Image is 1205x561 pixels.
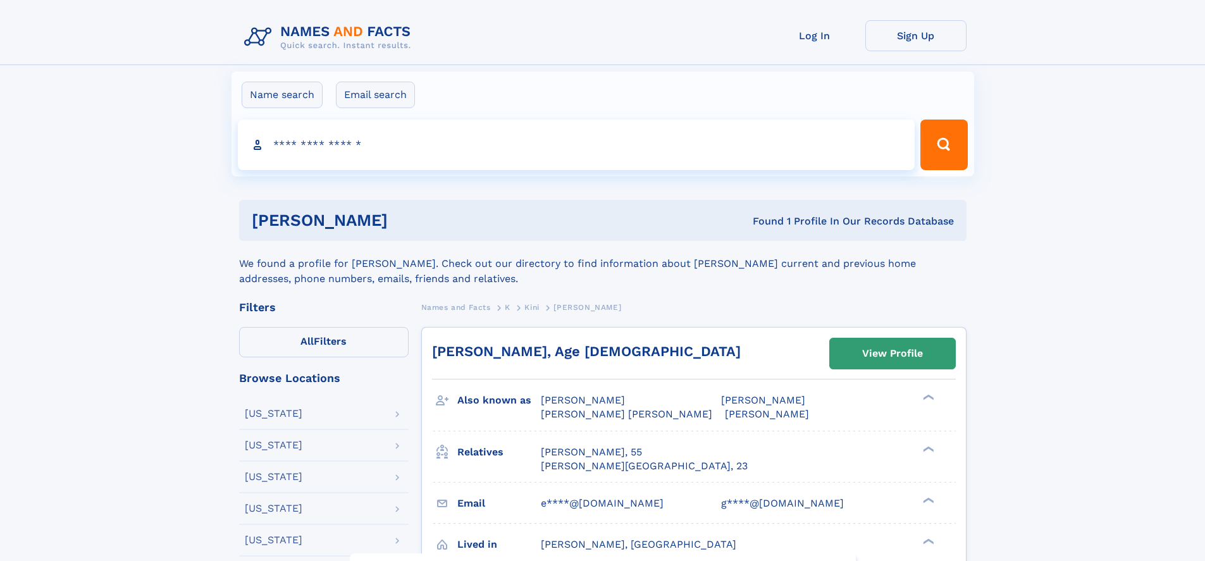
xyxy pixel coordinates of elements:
[245,472,302,482] div: [US_STATE]
[541,459,748,473] a: [PERSON_NAME][GEOGRAPHIC_DATA], 23
[239,327,409,357] label: Filters
[920,120,967,170] button: Search Button
[238,120,915,170] input: search input
[524,299,539,315] a: Kini
[239,373,409,384] div: Browse Locations
[920,445,935,453] div: ❯
[830,338,955,369] a: View Profile
[457,441,541,463] h3: Relatives
[457,390,541,411] h3: Also known as
[920,393,935,402] div: ❯
[920,496,935,504] div: ❯
[239,302,409,313] div: Filters
[505,303,510,312] span: K
[336,82,415,108] label: Email search
[421,299,491,315] a: Names and Facts
[239,241,967,287] div: We found a profile for [PERSON_NAME]. Check out our directory to find information about [PERSON_N...
[541,408,712,420] span: [PERSON_NAME] [PERSON_NAME]
[245,409,302,419] div: [US_STATE]
[245,503,302,514] div: [US_STATE]
[862,339,923,368] div: View Profile
[725,408,809,420] span: [PERSON_NAME]
[721,394,805,406] span: [PERSON_NAME]
[432,343,741,359] a: [PERSON_NAME], Age [DEMOGRAPHIC_DATA]
[920,537,935,545] div: ❯
[764,20,865,51] a: Log In
[252,213,571,228] h1: [PERSON_NAME]
[865,20,967,51] a: Sign Up
[245,535,302,545] div: [US_STATE]
[245,440,302,450] div: [US_STATE]
[242,82,323,108] label: Name search
[457,534,541,555] h3: Lived in
[505,299,510,315] a: K
[524,303,539,312] span: Kini
[541,445,642,459] a: [PERSON_NAME], 55
[300,335,314,347] span: All
[457,493,541,514] h3: Email
[239,20,421,54] img: Logo Names and Facts
[570,214,954,228] div: Found 1 Profile In Our Records Database
[553,303,621,312] span: [PERSON_NAME]
[541,538,736,550] span: [PERSON_NAME], [GEOGRAPHIC_DATA]
[541,394,625,406] span: [PERSON_NAME]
